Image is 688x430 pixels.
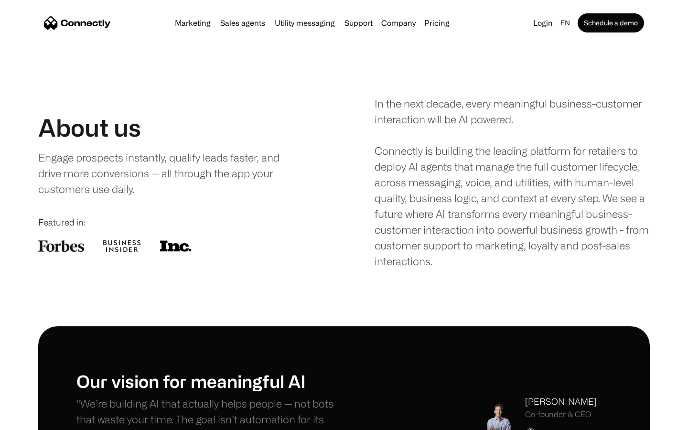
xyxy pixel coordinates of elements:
div: [PERSON_NAME] [525,395,597,408]
h1: About us [38,113,141,142]
div: Engage prospects instantly, qualify leads faster, and drive more conversions — all through the ap... [38,150,300,197]
a: Pricing [420,19,453,27]
a: Schedule a demo [578,13,644,32]
a: Support [341,19,376,27]
div: Company [381,16,416,30]
h1: Our vision for meaningful AI [76,371,344,391]
aside: Language selected: English [10,412,57,427]
div: Featured in: [38,216,313,229]
div: Co-founder & CEO [525,410,597,419]
ul: Language list [19,413,57,427]
a: Marketing [171,19,215,27]
div: In the next decade, every meaningful business-customer interaction will be AI powered. Connectly ... [375,96,650,269]
a: Sales agents [216,19,269,27]
div: en [560,16,570,30]
a: Login [529,16,557,30]
a: Utility messaging [271,19,339,27]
